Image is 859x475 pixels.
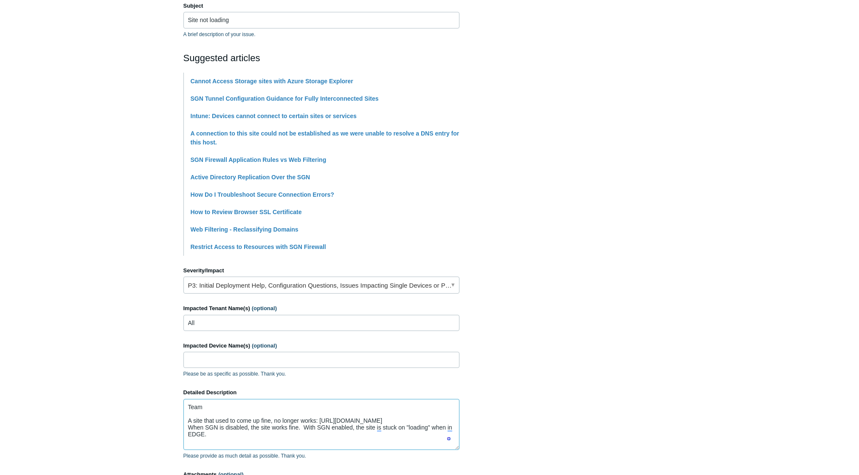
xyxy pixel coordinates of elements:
span: (optional) [252,305,277,311]
p: A brief description of your issue. [183,31,459,38]
label: Impacted Tenant Name(s) [183,304,459,313]
h2: Suggested articles [183,51,459,65]
a: P3: Initial Deployment Help, Configuration Questions, Issues Impacting Single Devices or Past Out... [183,277,459,294]
label: Detailed Description [183,388,459,397]
p: Please be as specific as possible. Thank you. [183,370,459,378]
label: Impacted Device Name(s) [183,342,459,350]
a: How to Review Browser SSL Certificate [191,209,302,215]
label: Severity/Impact [183,266,459,275]
p: Please provide as much detail as possible. Thank you. [183,452,459,460]
textarea: To enrich screen reader interactions, please activate Accessibility in Grammarly extension settings [183,399,459,450]
a: SGN Firewall Application Rules vs Web Filtering [191,156,327,163]
a: A connection to this site could not be established as we were unable to resolve a DNS entry for t... [191,130,459,146]
a: Intune: Devices cannot connect to certain sites or services [191,113,357,119]
span: (optional) [252,342,277,349]
a: Web Filtering - Reclassifying Domains [191,226,299,233]
a: Active Directory Replication Over the SGN [191,174,310,181]
label: Subject [183,2,459,10]
a: Cannot Access Storage sites with Azure Storage Explorer [191,78,353,85]
a: How Do I Troubleshoot Secure Connection Errors? [191,191,334,198]
a: SGN Tunnel Configuration Guidance for Fully Interconnected Sites [191,95,379,102]
a: Restrict Access to Resources with SGN Firewall [191,243,326,250]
